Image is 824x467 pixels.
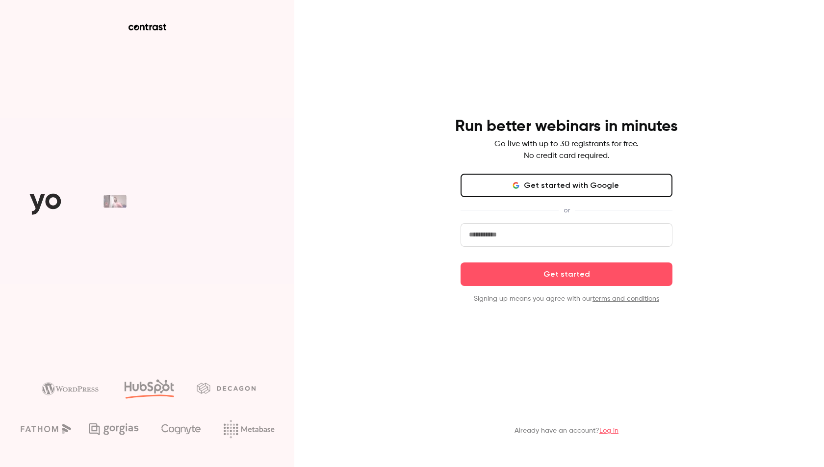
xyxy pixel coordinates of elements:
[559,205,575,215] span: or
[515,426,618,436] p: Already have an account?
[592,295,659,302] a: terms and conditions
[461,294,672,304] p: Signing up means you agree with our
[494,138,639,162] p: Go live with up to 30 registrants for free. No credit card required.
[599,427,618,434] a: Log in
[455,117,678,136] h4: Run better webinars in minutes
[461,174,672,197] button: Get started with Google
[461,262,672,286] button: Get started
[197,383,256,393] img: decagon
